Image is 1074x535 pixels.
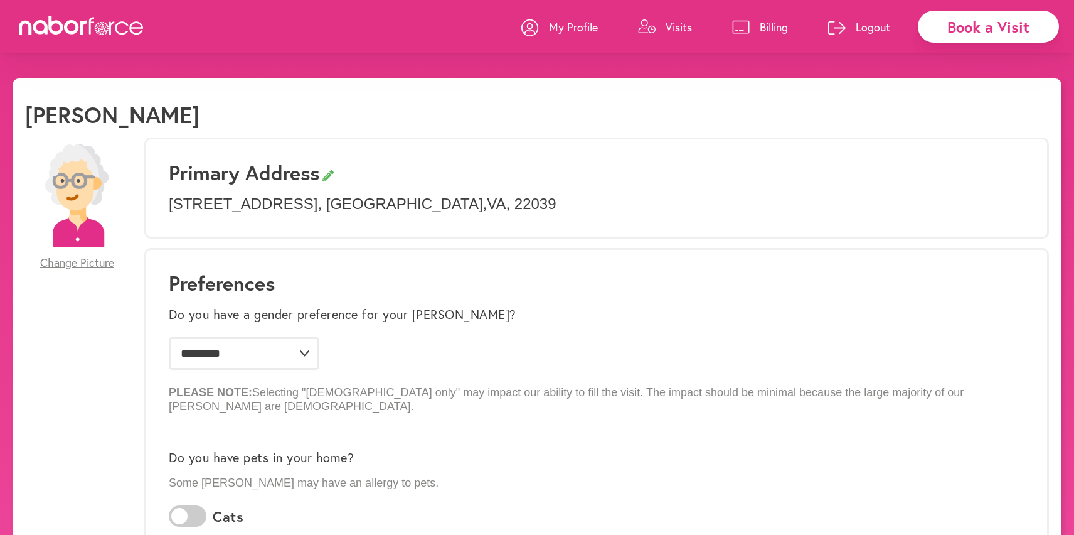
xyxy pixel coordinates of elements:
[40,256,114,270] span: Change Picture
[169,386,252,399] b: PLEASE NOTE:
[169,376,1024,413] p: Selecting "[DEMOGRAPHIC_DATA] only" may impact our ability to fill the visit. The impact should b...
[732,8,788,46] a: Billing
[25,101,199,128] h1: [PERSON_NAME]
[828,8,890,46] a: Logout
[213,509,243,525] label: Cats
[169,307,516,322] label: Do you have a gender preference for your [PERSON_NAME]?
[760,19,788,35] p: Billing
[169,271,1024,295] h1: Preferences
[666,19,692,35] p: Visits
[25,144,129,247] img: efc20bcf08b0dac87679abea64c1faab.png
[638,8,692,46] a: Visits
[169,195,1024,213] p: [STREET_ADDRESS] , [GEOGRAPHIC_DATA] , VA , 22039
[169,477,1024,490] p: Some [PERSON_NAME] may have an allergy to pets.
[918,11,1059,43] div: Book a Visit
[169,161,1024,185] h3: Primary Address
[549,19,598,35] p: My Profile
[521,8,598,46] a: My Profile
[856,19,890,35] p: Logout
[169,450,354,465] label: Do you have pets in your home?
